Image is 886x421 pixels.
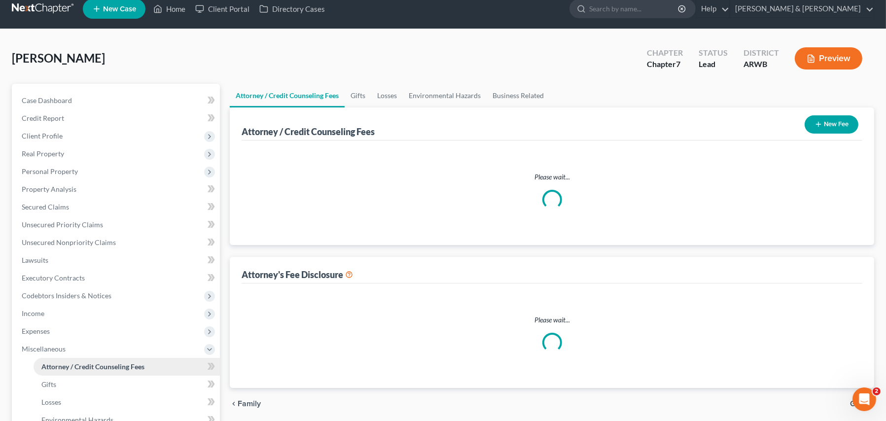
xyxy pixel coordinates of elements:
[744,47,779,59] div: District
[22,238,116,246] span: Unsecured Nonpriority Claims
[14,216,220,234] a: Unsecured Priority Claims
[22,167,78,175] span: Personal Property
[371,84,403,107] a: Losses
[850,400,866,408] span: Gifts
[403,84,487,107] a: Environmental Hazards
[41,362,144,371] span: Attorney / Credit Counseling Fees
[744,59,779,70] div: ARWB
[242,126,375,138] div: Attorney / Credit Counseling Fees
[22,274,85,282] span: Executory Contracts
[14,251,220,269] a: Lawsuits
[873,387,881,395] span: 2
[14,198,220,216] a: Secured Claims
[647,47,683,59] div: Chapter
[14,269,220,287] a: Executory Contracts
[345,84,371,107] a: Gifts
[22,256,48,264] span: Lawsuits
[22,220,103,229] span: Unsecured Priority Claims
[22,309,44,317] span: Income
[238,400,261,408] span: Family
[22,327,50,335] span: Expenses
[22,345,66,353] span: Miscellaneous
[230,400,261,408] button: chevron_left Family
[850,400,874,408] button: Gifts chevron_right
[14,234,220,251] a: Unsecured Nonpriority Claims
[242,269,353,281] div: Attorney's Fee Disclosure
[22,185,76,193] span: Property Analysis
[699,59,728,70] div: Lead
[22,203,69,211] span: Secured Claims
[805,115,858,134] button: New Fee
[22,114,64,122] span: Credit Report
[34,358,220,376] a: Attorney / Credit Counseling Fees
[22,132,63,140] span: Client Profile
[647,59,683,70] div: Chapter
[22,96,72,105] span: Case Dashboard
[41,380,56,388] span: Gifts
[14,92,220,109] a: Case Dashboard
[230,84,345,107] a: Attorney / Credit Counseling Fees
[249,315,854,325] p: Please wait...
[230,400,238,408] i: chevron_left
[12,51,105,65] span: [PERSON_NAME]
[249,172,854,182] p: Please wait...
[795,47,862,70] button: Preview
[14,180,220,198] a: Property Analysis
[41,398,61,406] span: Losses
[22,291,111,300] span: Codebtors Insiders & Notices
[14,109,220,127] a: Credit Report
[34,376,220,393] a: Gifts
[852,387,876,411] iframe: Intercom live chat
[676,59,680,69] span: 7
[487,84,550,107] a: Business Related
[103,5,136,13] span: New Case
[699,47,728,59] div: Status
[22,149,64,158] span: Real Property
[34,393,220,411] a: Losses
